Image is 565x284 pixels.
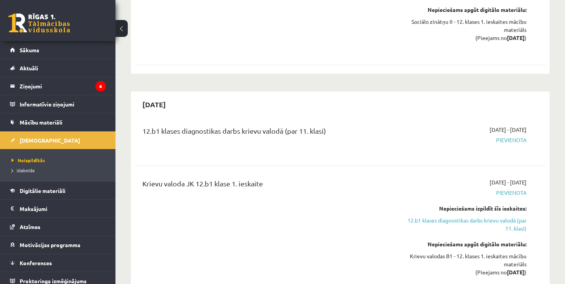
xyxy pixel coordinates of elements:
[10,236,106,254] a: Motivācijas programma
[20,95,106,113] legend: Informatīvie ziņojumi
[135,95,174,113] h2: [DATE]
[10,200,106,218] a: Maksājumi
[10,113,106,131] a: Mācību materiāli
[20,47,39,53] span: Sākums
[20,259,52,266] span: Konferences
[406,18,527,42] div: Sociālo zinātņu II - 12. klases 1. ieskaites mācību materiāls (Pieejams no )
[20,65,38,71] span: Aktuāli
[20,119,62,126] span: Mācību materiāli
[12,157,45,163] span: Neizpildītās
[406,204,527,213] div: Nepieciešams izpildīt šīs ieskaites:
[406,189,527,197] span: Pievienota
[20,200,106,218] legend: Maksājumi
[10,254,106,272] a: Konferences
[406,240,527,248] div: Nepieciešams apgūt digitālo materiālu:
[490,178,527,186] span: [DATE] - [DATE]
[406,216,527,233] a: 12.b1 klases diagnostikas darbs krievu valodā (par 11. klasi)
[406,136,527,144] span: Pievienota
[10,77,106,95] a: Ziņojumi6
[10,182,106,199] a: Digitālie materiāli
[10,59,106,77] a: Aktuāli
[20,187,65,194] span: Digitālie materiāli
[20,223,40,230] span: Atzīmes
[20,77,106,95] legend: Ziņojumi
[95,81,106,91] i: 6
[10,218,106,236] a: Atzīmes
[12,167,108,174] a: Izlabotās
[406,252,527,276] div: Krievu valodas B1 - 12. klases 1. ieskaites mācību materiāls (Pieejams no )
[142,126,394,140] div: 12.b1 klases diagnostikas darbs krievu valodā (par 11. klasi)
[142,178,394,193] div: Krievu valoda JK 12.b1 klase 1. ieskaite
[10,131,106,149] a: [DEMOGRAPHIC_DATA]
[8,13,70,33] a: Rīgas 1. Tālmācības vidusskola
[10,95,106,113] a: Informatīvie ziņojumi
[490,126,527,134] span: [DATE] - [DATE]
[406,6,527,14] div: Nepieciešams apgūt digitālo materiālu:
[507,34,525,41] strong: [DATE]
[12,157,108,164] a: Neizpildītās
[12,167,35,173] span: Izlabotās
[20,137,80,144] span: [DEMOGRAPHIC_DATA]
[507,269,525,276] strong: [DATE]
[20,241,80,248] span: Motivācijas programma
[10,41,106,59] a: Sākums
